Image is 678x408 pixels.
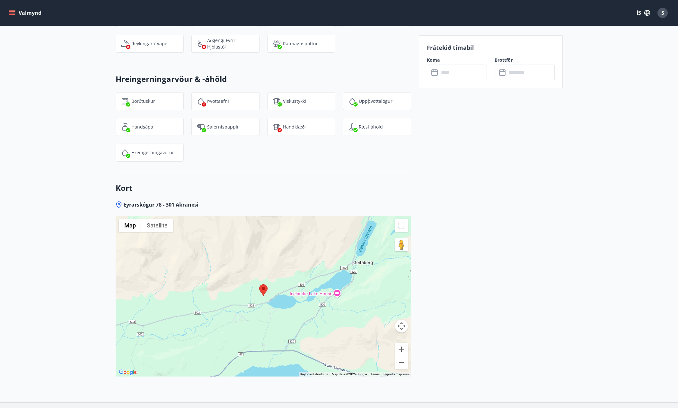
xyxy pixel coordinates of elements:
p: Aðgengi fyrir hjólastól [207,37,254,50]
img: uiBtL0ikWr40dZiggAgPY6zIBwQcLm3lMVfqTObx.svg [273,123,280,131]
p: Þvottaefni [207,98,229,104]
h3: Hreingerningarvöur & -áhöld [116,74,411,84]
img: SJj2vZRIhV3BpGWEavGrun1QpCHThV64o0tEtO0y.svg [273,40,280,48]
p: Hreingerningavörur [131,149,174,156]
img: saOQRUK9k0plC04d75OSnkMeCb4WtbSIwuaOqe9o.svg [348,123,356,131]
p: Rafmagnspottur [283,40,318,47]
span: Eyrarskógur 78 - 301 Akranesi [123,201,198,208]
p: Frátekið tímabil [427,43,555,52]
button: Zoom in [395,343,408,356]
span: Map data ©2025 Google [332,372,367,376]
a: Open this area in Google Maps (opens a new window) [117,368,138,377]
img: tIVzTFYizac3SNjIS52qBBKOADnNn3qEFySneclv.svg [273,97,280,105]
button: Show satellite imagery [141,219,173,232]
button: Zoom out [395,356,408,369]
button: menu [8,7,44,19]
button: Show street map [119,219,141,232]
span: S [661,9,664,16]
button: Drag Pegman onto the map to open Street View [395,238,408,251]
a: Terms (opens in new tab) [371,372,380,376]
p: Viskustykki [283,98,306,104]
img: JsUkc86bAWErts0UzsjU3lk4pw2986cAIPoh8Yw7.svg [197,123,205,131]
p: Borðtuskur [131,98,155,104]
label: Koma [427,57,487,63]
img: QNIUl6Cv9L9rHgMXwuzGLuiJOj7RKqxk9mBFPqjq.svg [121,40,129,48]
img: FQTGzxj9jDlMaBqrp2yyjtzD4OHIbgqFuIf1EfZm.svg [121,97,129,105]
button: Map camera controls [395,320,408,333]
p: Salernispappír [207,124,239,130]
img: y5Bi4hK1jQC9cBVbXcWRSDyXCR2Ut8Z2VPlYjj17.svg [348,97,356,105]
button: Toggle fullscreen view [395,219,408,232]
p: Ræstiáhöld [359,124,383,130]
button: Keyboard shortcuts [300,372,328,377]
label: Brottför [495,57,555,63]
a: Report a map error [383,372,409,376]
p: Reykingar / Vape [131,40,167,47]
button: S [655,5,670,21]
img: 96TlfpxwFVHR6UM9o3HrTVSiAREwRYtsizir1BR0.svg [121,123,129,131]
h3: Kort [116,182,411,193]
img: PMt15zlZL5WN7A8x0Tvk8jOMlfrCEhCcZ99roZt4.svg [197,97,205,105]
p: Handsápa [131,124,153,130]
img: IEMZxl2UAX2uiPqnGqR2ECYTbkBjM7IGMvKNT7zJ.svg [121,149,129,156]
p: Uppþvottalögur [359,98,392,104]
img: 8IYIKVZQyRlUC6HQIIUSdjpPGRncJsz2RzLgWvp4.svg [197,40,205,48]
button: ÍS [633,7,654,19]
p: Handklæði [283,124,306,130]
img: Google [117,368,138,377]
